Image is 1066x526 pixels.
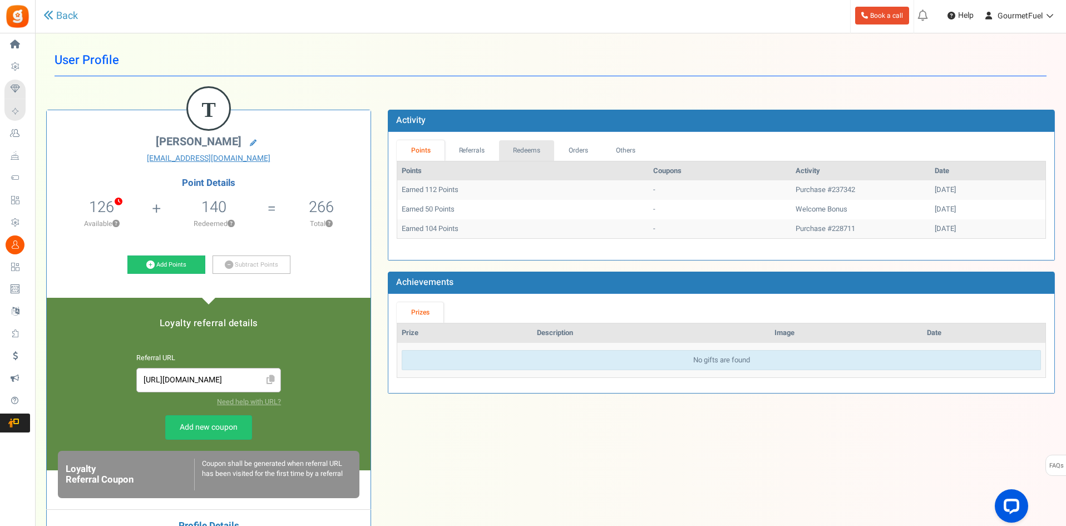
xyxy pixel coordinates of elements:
[930,161,1045,181] th: Date
[955,10,974,21] span: Help
[397,161,649,181] th: Points
[89,196,114,218] span: 126
[402,350,1041,371] div: No gifts are found
[499,140,555,161] a: Redeems
[791,200,930,219] td: Welcome Bonus
[136,355,281,362] h6: Referral URL
[217,397,281,407] a: Need help with URL?
[165,415,252,440] a: Add new coupon
[791,161,930,181] th: Activity
[935,204,1041,215] div: [DATE]
[602,140,650,161] a: Others
[277,219,365,229] p: Total
[55,45,1047,76] h1: User Profile
[397,302,443,323] a: Prizes
[66,464,194,485] h6: Loyalty Referral Coupon
[396,276,453,289] b: Achievements
[201,199,226,215] h5: 140
[397,180,649,200] td: Earned 112 Points
[127,255,205,274] a: Add Points
[397,140,445,161] a: Points
[943,7,978,24] a: Help
[649,161,791,181] th: Coupons
[554,140,602,161] a: Orders
[855,7,909,24] a: Book a call
[52,219,151,229] p: Available
[194,459,352,490] div: Coupon shall be generated when referral URL has been visited for the first time by a referral
[112,220,120,228] button: ?
[998,10,1043,22] span: GourmetFuel
[156,134,241,150] span: [PERSON_NAME]
[532,323,770,343] th: Description
[5,4,30,29] img: Gratisfaction
[770,323,922,343] th: Image
[922,323,1045,343] th: Date
[58,318,359,328] h5: Loyalty referral details
[397,219,649,239] td: Earned 104 Points
[325,220,333,228] button: ?
[1049,455,1064,476] span: FAQs
[649,219,791,239] td: -
[397,323,532,343] th: Prize
[261,371,279,390] span: Click to Copy
[791,180,930,200] td: Purchase #237342
[397,200,649,219] td: Earned 50 Points
[935,185,1041,195] div: [DATE]
[791,219,930,239] td: Purchase #228711
[396,114,426,127] b: Activity
[162,219,266,229] p: Redeemed
[188,88,229,131] figcaption: T
[309,199,334,215] h5: 266
[445,140,499,161] a: Referrals
[935,224,1041,234] div: [DATE]
[649,200,791,219] td: -
[228,220,235,228] button: ?
[47,178,371,188] h4: Point Details
[55,153,362,164] a: [EMAIL_ADDRESS][DOMAIN_NAME]
[213,255,290,274] a: Subtract Points
[649,180,791,200] td: -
